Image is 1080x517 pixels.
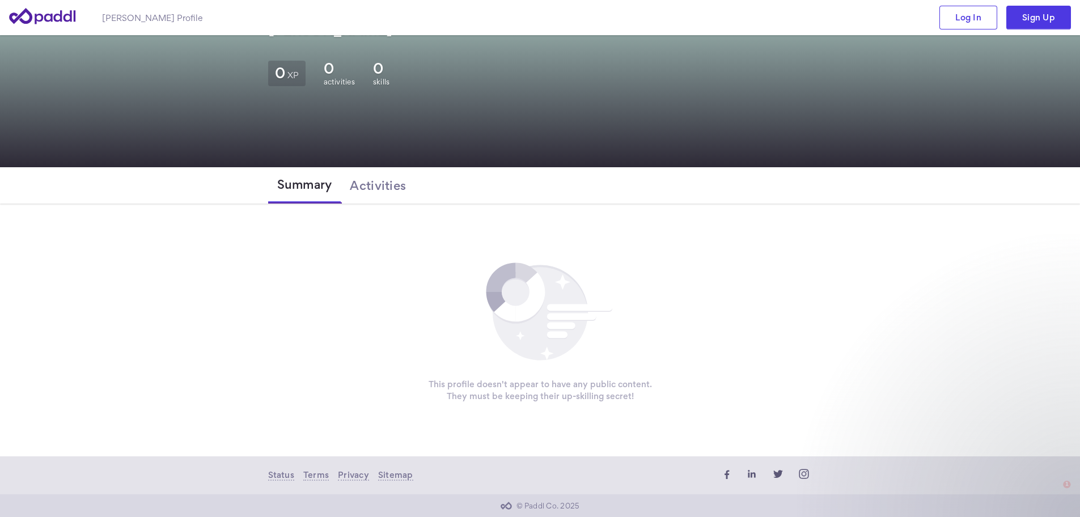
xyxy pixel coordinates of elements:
a: Sitemap [378,470,413,481]
span: 0 [275,67,285,78]
a: linkedin [743,465,760,485]
small: XP [287,72,299,78]
span: activities [324,78,355,86]
h5: This profile doesn't appear to have any public content. [268,378,812,390]
h1: [PERSON_NAME] Profile [102,12,202,24]
span: Activities [350,179,406,192]
span: 0 [324,61,334,77]
a: Privacy [338,470,369,481]
span: skills [373,78,389,86]
span: © Paddl Co. 2025 [516,502,580,510]
span: 1 [1065,478,1074,488]
a: facebook [717,465,734,485]
iframe: Intercom live chat [1041,478,1069,506]
a: Sign Up [1006,6,1071,29]
a: Status [268,470,294,481]
span: Summary [277,177,332,191]
div: tabs [268,167,812,204]
a: twitter [769,465,786,485]
a: instagram [795,465,812,485]
h5: They must be keeping their up-skilling secret! [268,390,812,402]
a: Terms [303,470,329,481]
a: Log In [939,6,997,29]
span: 0 [373,61,383,77]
